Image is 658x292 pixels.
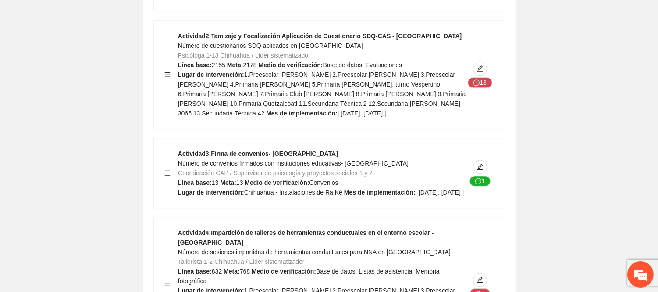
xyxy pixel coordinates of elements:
[266,110,338,117] strong: Mes de implementación:
[259,61,323,68] strong: Medio de verificación:
[309,179,338,186] span: Convenios
[164,72,171,78] span: menu
[473,65,487,72] span: edit
[243,61,256,68] span: 2178
[473,276,487,283] span: edit
[178,32,462,40] strong: Actividad 2 : Tamizaje y Focalización Aplicación de Cuestionario SDQ-CAS - [GEOGRAPHIC_DATA]
[51,96,121,184] span: Estamos en línea.
[473,160,487,174] button: edit
[244,189,342,196] span: Chihuahua - Instalaciones de Ra Ké
[178,169,373,177] span: Coordinación CAP / Supervisor de psicología y proyectos sociales 1 y 2
[415,189,464,196] span: | [DATE], [DATE] |
[473,79,480,87] span: message
[144,4,165,25] div: Minimizar ventana de chat en vivo
[178,189,244,196] strong: Lugar de intervención:
[178,268,440,285] span: Base de datos, Listas de asistencia, Memoria fotográfica
[46,45,147,56] div: Chatee con nosotros ahora
[473,61,487,76] button: edit
[240,268,250,275] span: 768
[212,179,219,186] span: 13
[164,170,171,176] span: menu
[245,179,309,186] strong: Medio de verificación:
[468,77,492,88] button: message13
[178,258,305,265] span: Tallerista 1-2 Chihuahua / Líder sistematizador
[178,179,212,186] strong: Línea base:
[212,61,225,68] span: 2155
[344,189,416,196] strong: Mes de implementación:
[224,268,240,275] strong: Meta:
[4,197,167,227] textarea: Escriba su mensaje y pulse “Intro”
[178,268,212,275] strong: Línea base:
[178,249,451,256] span: Número de sesiones impartidas de herramientas conductuales para NNA en [GEOGRAPHIC_DATA]
[252,268,316,275] strong: Medio de verificación:
[178,229,434,246] strong: Actividad 4 : Impartición de talleres de herramientas conductuales en el entorno escolar -[GEOGRA...
[178,150,338,157] strong: Actividad 3 : Firma de convenios- [GEOGRAPHIC_DATA]
[338,110,386,117] span: | [DATE], [DATE] |
[469,176,491,186] button: message1
[236,179,243,186] span: 13
[178,71,466,117] span: 1.Preescolar [PERSON_NAME] 2.Preescolar [PERSON_NAME] 3.Preescolar [PERSON_NAME] 4.Primaria [PERS...
[473,163,487,170] span: edit
[475,178,481,185] span: message
[473,273,487,287] button: edit
[178,160,409,167] span: Número de convenios firmados con instituciones educativas- [GEOGRAPHIC_DATA]
[227,61,243,68] strong: Meta:
[178,52,310,59] span: Psicóloga 1-13 Chihuahua / Líder sistematizador
[178,61,212,68] strong: Línea base:
[178,42,363,49] span: Número de cuestionarios SDQ aplicados en [GEOGRAPHIC_DATA]
[164,283,171,289] span: menu
[178,71,244,78] strong: Lugar de intervención:
[323,61,402,68] span: Base de datos, Evaluaciones
[212,268,222,275] span: 832
[220,179,236,186] strong: Meta:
